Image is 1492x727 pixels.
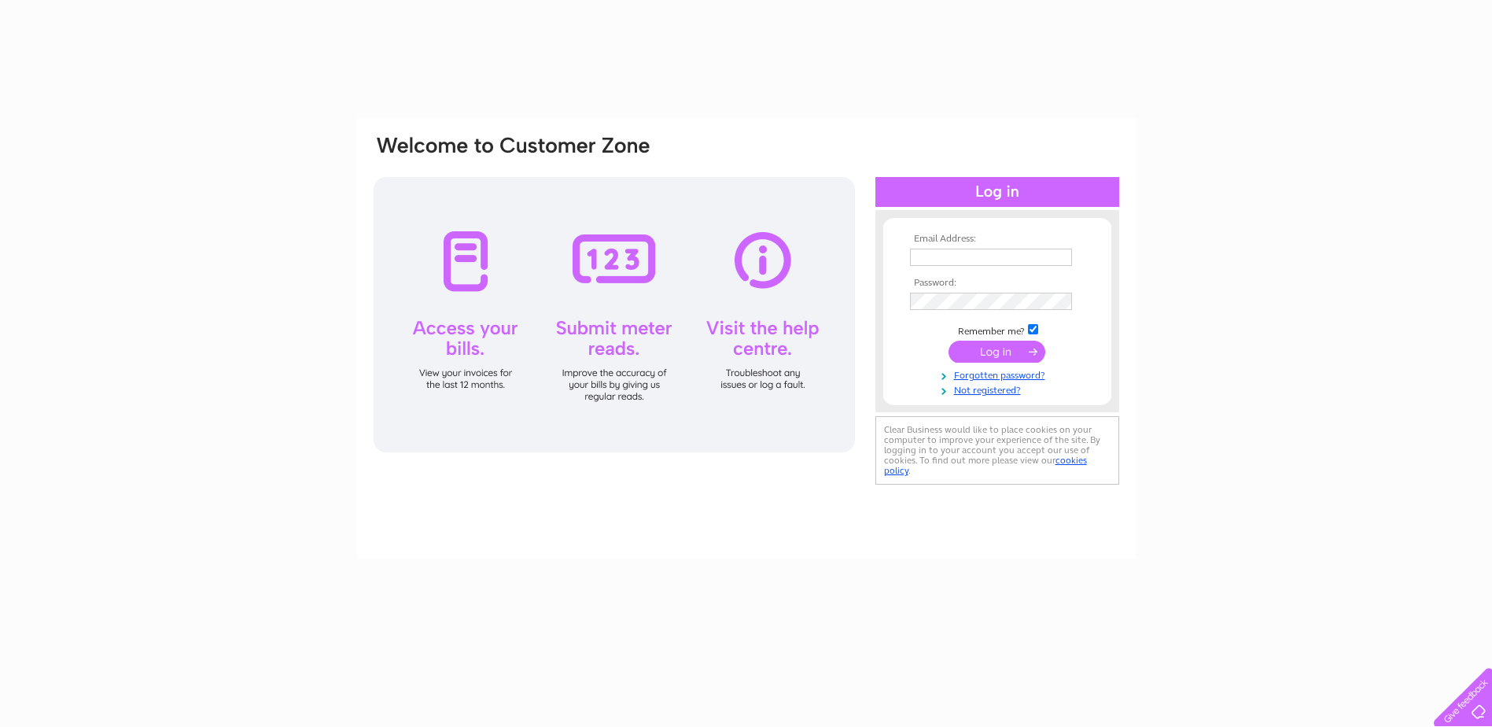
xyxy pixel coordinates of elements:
[910,367,1089,382] a: Forgotten password?
[949,341,1045,363] input: Submit
[906,234,1089,245] th: Email Address:
[910,382,1089,397] a: Not registered?
[906,322,1089,338] td: Remember me?
[884,455,1087,476] a: cookies policy
[875,416,1119,485] div: Clear Business would like to place cookies on your computer to improve your experience of the sit...
[906,278,1089,289] th: Password:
